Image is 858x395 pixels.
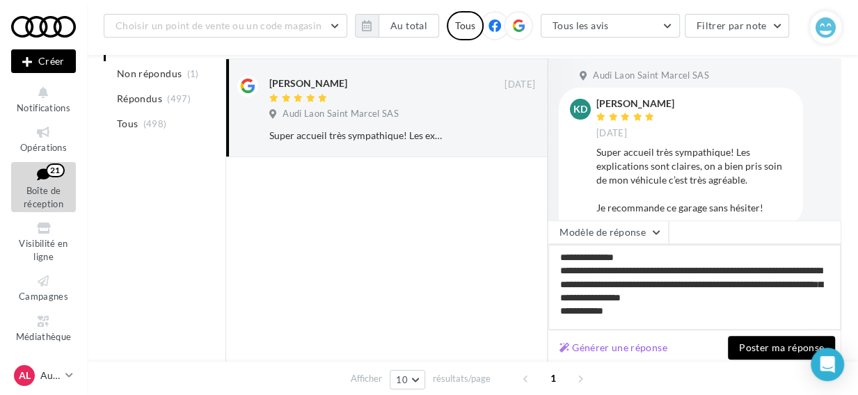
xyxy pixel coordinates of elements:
span: AL [19,369,31,382]
span: Opérations [20,142,67,153]
span: Visibilité en ligne [19,238,67,262]
span: [DATE] [505,79,535,91]
div: 21 [46,163,65,177]
button: Au total [379,14,439,38]
span: Campagnes [19,291,68,302]
button: Choisir un point de vente ou un code magasin [104,14,347,38]
p: Audi LAON [40,369,60,382]
button: Créer [11,49,76,73]
span: (1) [187,68,199,79]
div: Open Intercom Messenger [811,348,844,381]
button: 10 [390,370,425,389]
span: résultats/page [433,372,491,385]
button: Modèle de réponse [548,220,669,244]
button: Tous les avis [541,14,680,38]
span: KD [573,102,587,116]
span: Médiathèque [16,331,72,342]
a: Boîte de réception21 [11,162,76,213]
span: Afficher [351,372,382,385]
span: [DATE] [596,127,627,140]
a: Médiathèque [11,311,76,345]
button: Filtrer par note [685,14,790,38]
span: Répondus [117,92,162,106]
span: Boîte de réception [24,185,63,209]
span: Tous [117,117,138,131]
button: Poster ma réponse [728,336,835,360]
a: Visibilité en ligne [11,218,76,265]
span: Tous les avis [553,19,609,31]
button: Au total [355,14,439,38]
span: Audi Laon Saint Marcel SAS [593,70,708,82]
button: Notifications [11,82,76,116]
a: AL Audi LAON [11,362,76,389]
span: 10 [396,374,408,385]
span: (497) [167,93,191,104]
a: Opérations [11,122,76,156]
div: [PERSON_NAME] [269,76,347,90]
span: Notifications [17,102,70,113]
span: 1 [542,367,564,389]
div: [PERSON_NAME] [596,99,674,108]
button: Générer une réponse [554,339,673,356]
div: Tous [447,11,484,40]
span: Choisir un point de vente ou un code magasin [116,19,321,31]
div: Super accueil très sympathique! Les explications sont claires, on a bien pris soin de mon véhicul... [269,129,445,143]
div: Nouvelle campagne [11,49,76,73]
div: Super accueil très sympathique! Les explications sont claires, on a bien pris soin de mon véhicul... [596,145,792,215]
a: Campagnes [11,271,76,305]
span: Audi Laon Saint Marcel SAS [283,108,398,120]
span: (498) [143,118,167,129]
span: Non répondus [117,67,182,81]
